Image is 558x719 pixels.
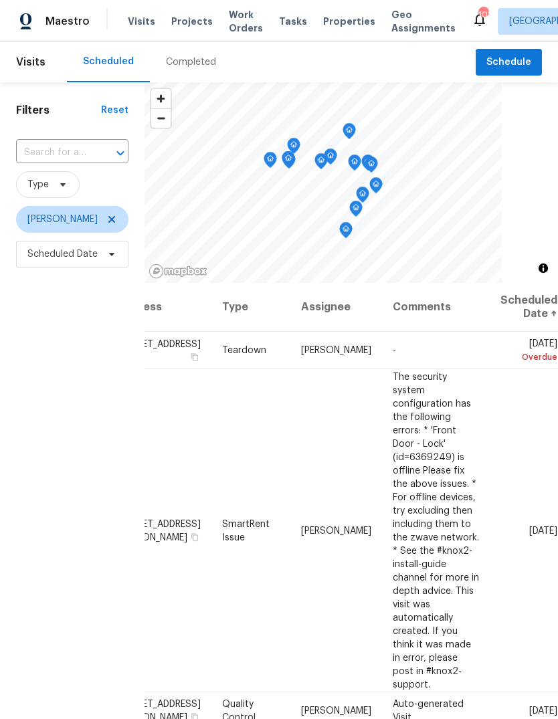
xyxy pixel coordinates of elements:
button: Toggle attribution [535,260,551,276]
div: Map marker [361,155,375,175]
span: Toggle attribution [539,261,547,276]
th: Comments [382,283,490,332]
span: Maestro [45,15,90,28]
span: [PERSON_NAME] [301,526,371,535]
span: [PERSON_NAME] [301,706,371,716]
input: Search for an address... [16,142,91,163]
div: Map marker [365,157,378,177]
span: The security system configuration has the following errors: * 'Front Door - Lock' (id=6369249) is... [393,372,479,689]
span: Teardown [222,346,266,355]
span: [PERSON_NAME] [301,346,371,355]
a: Mapbox homepage [149,264,207,279]
th: Address [116,283,211,332]
div: Map marker [264,152,277,173]
div: 103 [478,8,488,21]
th: Scheduled Date ↑ [490,283,558,332]
button: Copy Address [189,530,201,542]
button: Zoom in [151,89,171,108]
span: Schedule [486,54,531,71]
span: Scheduled Date [27,247,98,261]
span: Geo Assignments [391,8,456,35]
div: Completed [166,56,216,69]
span: [DATE] [529,706,557,716]
div: Scheduled [83,55,134,68]
div: Map marker [314,153,328,174]
th: Assignee [290,283,382,332]
th: Type [211,283,290,332]
div: Map marker [369,177,383,198]
span: Projects [171,15,213,28]
div: Overdue [500,350,557,364]
div: Map marker [349,201,363,221]
div: Map marker [356,187,369,207]
span: [STREET_ADDRESS] [117,340,201,349]
canvas: Map [145,82,502,283]
span: Properties [323,15,375,28]
span: [DATE] [529,526,557,535]
div: Map marker [343,123,356,144]
span: [DATE] [500,339,557,364]
span: Visits [128,15,155,28]
button: Zoom out [151,108,171,128]
div: Map marker [287,138,300,159]
button: Schedule [476,49,542,76]
button: Copy Address [189,351,201,363]
button: Open [111,144,130,163]
span: Tasks [279,17,307,26]
span: [STREET_ADDRESS][PERSON_NAME] [117,519,201,542]
span: Zoom out [151,109,171,128]
div: Map marker [282,151,295,172]
span: - [393,346,396,355]
span: [PERSON_NAME] [27,213,98,226]
div: Map marker [324,148,337,169]
span: SmartRent Issue [222,519,270,542]
h1: Filters [16,104,101,117]
span: Work Orders [229,8,263,35]
div: Map marker [339,222,353,243]
div: Reset [101,104,128,117]
span: Type [27,178,49,191]
span: Visits [16,47,45,77]
div: Map marker [348,155,361,175]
